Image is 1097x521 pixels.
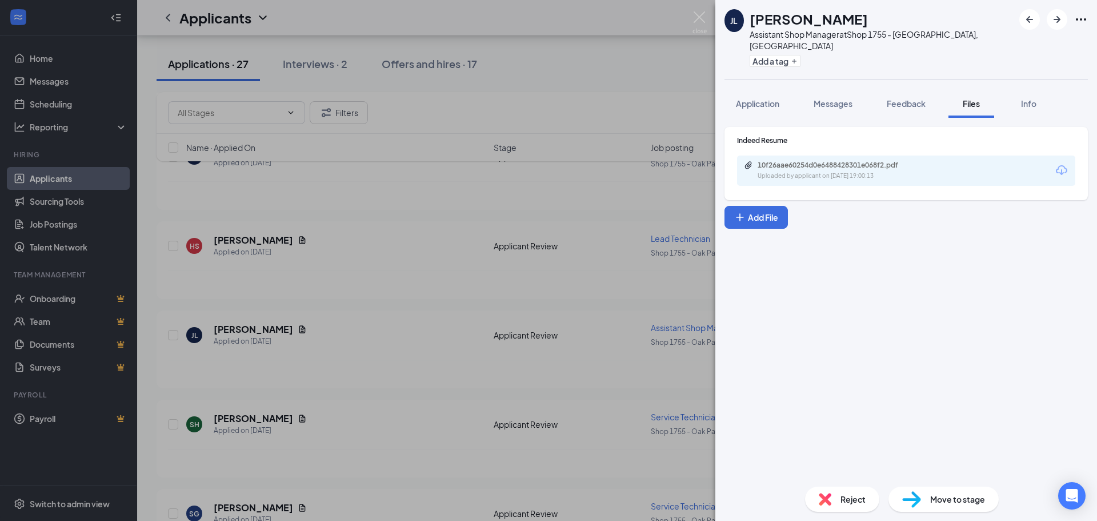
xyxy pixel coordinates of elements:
[737,136,1075,145] div: Indeed Resume
[750,55,800,67] button: PlusAdd a tag
[930,493,985,506] span: Move to stage
[840,493,866,506] span: Reject
[1050,13,1064,26] svg: ArrowRight
[1023,13,1036,26] svg: ArrowLeftNew
[963,98,980,109] span: Files
[758,172,929,181] div: Uploaded by applicant on [DATE] 19:00:13
[1074,13,1088,26] svg: Ellipses
[750,9,868,29] h1: [PERSON_NAME]
[744,161,753,170] svg: Paperclip
[1019,9,1040,30] button: ArrowLeftNew
[814,98,852,109] span: Messages
[758,161,918,170] div: 10f26aae60254d0e6488428301e068f2.pdf
[1021,98,1036,109] span: Info
[730,15,738,26] div: JL
[734,212,746,223] svg: Plus
[887,98,926,109] span: Feedback
[1058,482,1086,510] div: Open Intercom Messenger
[1047,9,1067,30] button: ArrowRight
[750,29,1014,51] div: Assistant Shop Manager at Shop 1755 - [GEOGRAPHIC_DATA], [GEOGRAPHIC_DATA]
[791,58,798,65] svg: Plus
[1055,164,1068,177] svg: Download
[736,98,779,109] span: Application
[744,161,929,181] a: Paperclip10f26aae60254d0e6488428301e068f2.pdfUploaded by applicant on [DATE] 19:00:13
[724,206,788,229] button: Add FilePlus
